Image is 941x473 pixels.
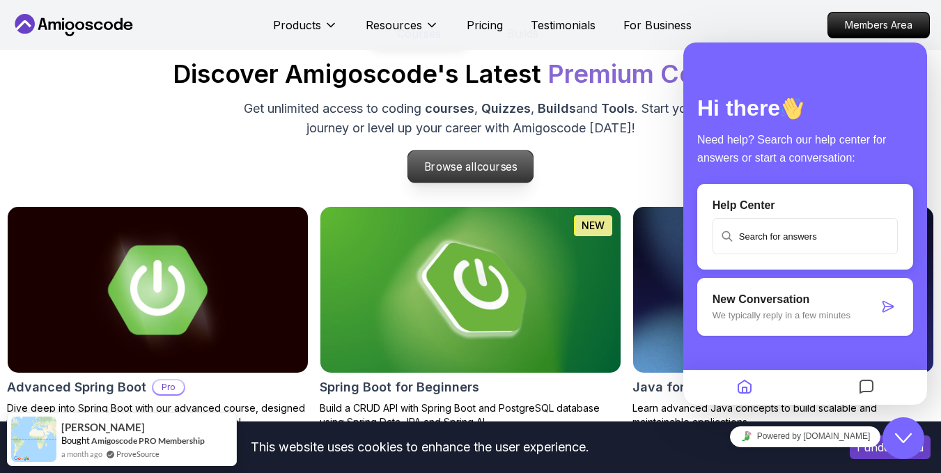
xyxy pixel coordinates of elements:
[7,206,309,429] a: Advanced Spring Boot cardAdvanced Spring BootProDive deep into Spring Boot with our advanced cour...
[407,150,534,184] a: Browse allcourses
[683,421,927,452] iframe: chat widget
[481,101,531,116] span: Quizzes
[7,401,309,429] p: Dive deep into Spring Boot with our advanced course, designed to take your skills from intermedia...
[601,101,635,116] span: Tools
[61,448,102,460] span: a month ago
[477,160,518,173] span: courses
[531,17,596,33] a: Testimonials
[320,401,621,429] p: Build a CRUD API with Spring Boot and PostgreSQL database using Spring Data JPA and Spring AI
[366,17,439,45] button: Resources
[320,207,621,373] img: Spring Boot for Beginners card
[632,378,759,397] h2: Java for Developers
[366,17,422,33] p: Resources
[91,435,205,446] a: Amigoscode PRO Membership
[408,150,534,183] p: Browse all
[538,101,576,116] span: Builds
[467,17,503,33] a: Pricing
[683,42,927,405] iframe: chat widget
[8,207,308,373] img: Advanced Spring Boot card
[153,380,184,394] p: Pro
[320,206,621,429] a: Spring Boot for Beginners cardNEWSpring Boot for BeginnersBuild a CRUD API with Spring Boot and P...
[173,60,769,88] h2: Discover Amigoscode's Latest
[827,12,930,38] a: Members Area
[237,99,705,138] p: Get unlimited access to coding , , and . Start your journey or level up your career with Amigosco...
[273,17,321,33] p: Products
[273,17,338,45] button: Products
[828,13,929,38] p: Members Area
[633,207,933,373] img: Java for Developers card
[61,421,145,433] span: [PERSON_NAME]
[547,59,769,89] span: Premium Courses!
[320,378,479,397] h2: Spring Boot for Beginners
[623,17,692,33] a: For Business
[10,432,829,463] div: This website uses cookies to enhance the user experience.
[61,435,90,446] span: Bought
[7,378,146,397] h2: Advanced Spring Boot
[632,206,934,429] a: Java for Developers cardJava for DevelopersProLearn advanced Java concepts to build scalable and ...
[582,219,605,233] p: NEW
[11,417,56,462] img: provesource social proof notification image
[882,417,927,459] iframe: chat widget
[632,401,934,429] p: Learn advanced Java concepts to build scalable and maintainable applications.
[425,101,474,116] span: courses
[116,448,160,460] a: ProveSource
